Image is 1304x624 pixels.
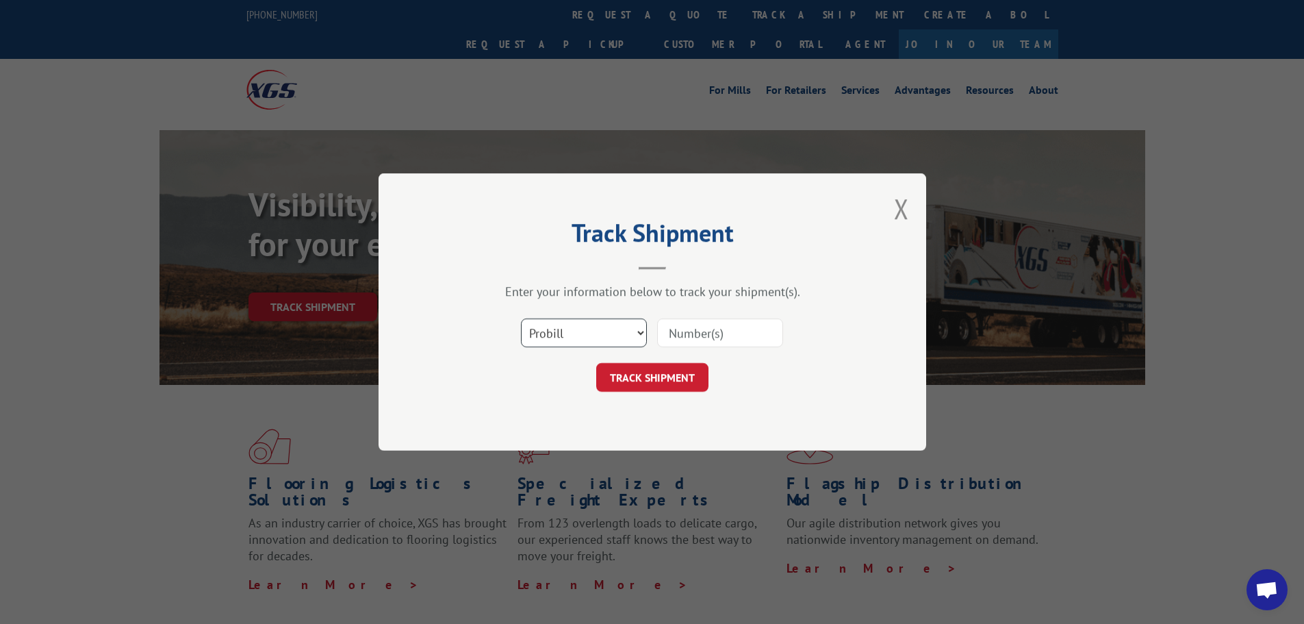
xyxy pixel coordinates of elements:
input: Number(s) [657,319,783,347]
div: Open chat [1247,569,1288,610]
h2: Track Shipment [447,223,858,249]
button: TRACK SHIPMENT [596,363,708,392]
div: Enter your information below to track your shipment(s). [447,284,858,299]
button: Close modal [894,190,909,227]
